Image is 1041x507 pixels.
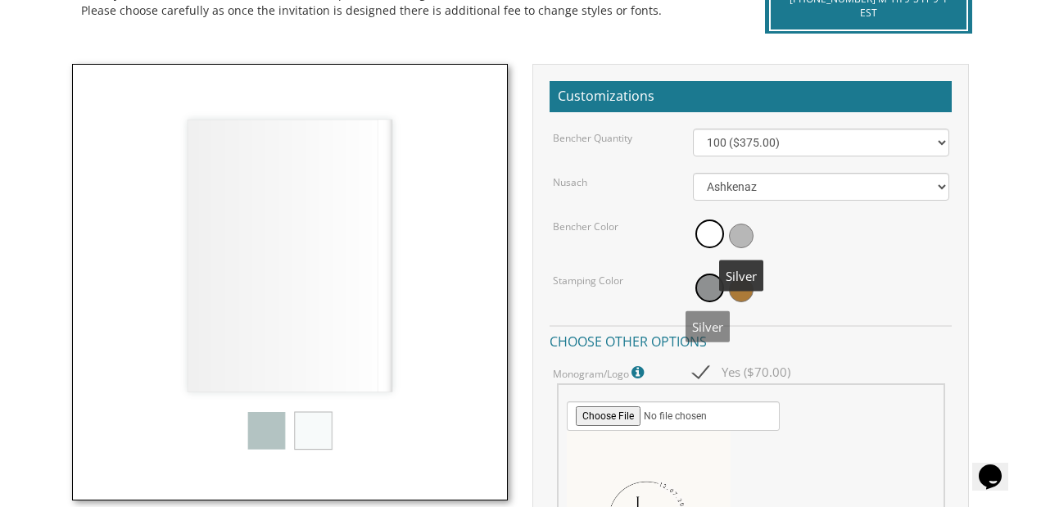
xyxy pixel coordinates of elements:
[693,362,790,383] span: Yes ($70.00)
[972,441,1025,491] iframe: chat widget
[553,220,618,233] label: Bencher Color
[553,175,587,189] label: Nusach
[553,131,632,145] label: Bencher Quantity
[553,362,648,383] label: Monogram/Logo
[550,81,952,112] h2: Customizations
[553,274,623,287] label: Stamping Color
[72,64,509,500] img: ncsy.jpg
[550,325,952,354] h4: Choose other options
